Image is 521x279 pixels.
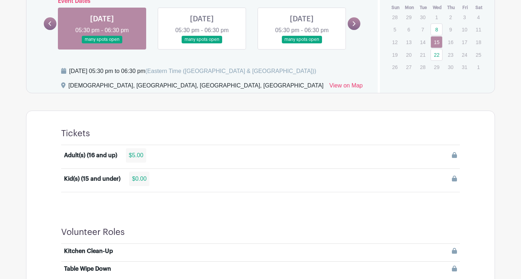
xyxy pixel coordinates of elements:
[458,49,470,60] p: 24
[458,24,470,35] p: 10
[473,24,484,35] p: 11
[431,49,442,61] a: 22
[403,61,415,73] p: 27
[126,148,146,163] div: $5.00
[417,24,429,35] p: 7
[445,49,457,60] p: 23
[416,4,431,11] th: Tue
[389,4,403,11] th: Sun
[389,12,401,23] p: 28
[403,49,415,60] p: 20
[145,68,316,74] span: (Eastern Time ([GEOGRAPHIC_DATA] & [GEOGRAPHIC_DATA]))
[403,12,415,23] p: 29
[431,12,442,23] p: 1
[445,37,457,48] p: 16
[389,24,401,35] p: 5
[64,175,120,183] div: Kid(s) (15 and under)
[402,4,416,11] th: Mon
[417,12,429,23] p: 30
[61,128,90,139] h4: Tickets
[389,61,401,73] p: 26
[473,12,484,23] p: 4
[64,247,113,256] div: Kitchen Clean-Up
[430,4,444,11] th: Wed
[68,81,323,93] div: [DEMOGRAPHIC_DATA], [GEOGRAPHIC_DATA], [GEOGRAPHIC_DATA], [GEOGRAPHIC_DATA]
[389,37,401,48] p: 12
[472,4,486,11] th: Sat
[403,24,415,35] p: 6
[417,49,429,60] p: 21
[458,4,472,11] th: Fri
[431,36,442,48] a: 15
[129,172,149,186] div: $0.00
[445,24,457,35] p: 9
[69,67,316,76] div: [DATE] 05:30 pm to 06:30 pm
[473,37,484,48] p: 18
[473,49,484,60] p: 25
[431,23,442,35] a: 8
[445,12,457,23] p: 2
[417,37,429,48] p: 14
[458,37,470,48] p: 17
[431,61,442,73] p: 29
[445,61,457,73] p: 30
[458,12,470,23] p: 3
[64,151,117,160] div: Adult(s) (16 and up)
[458,61,470,73] p: 31
[389,49,401,60] p: 19
[444,4,458,11] th: Thu
[417,61,429,73] p: 28
[61,227,125,237] h4: Volunteer Roles
[329,81,363,93] a: View on Map
[403,37,415,48] p: 13
[64,265,111,273] div: Table Wipe Down
[473,61,484,73] p: 1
